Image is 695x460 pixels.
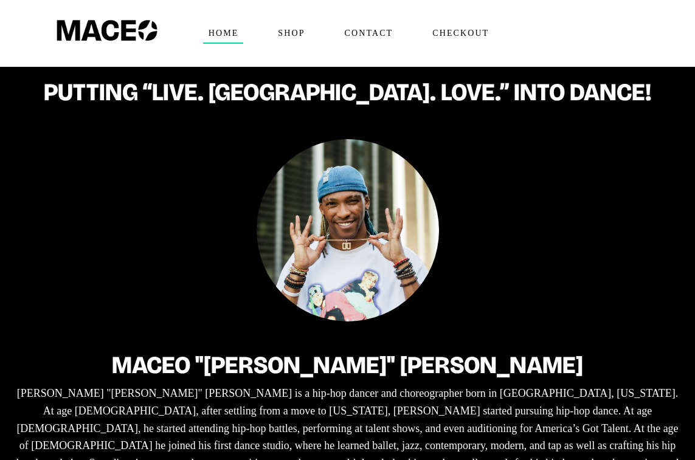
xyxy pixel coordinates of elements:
[257,139,439,321] img: Maceo Harrison
[339,24,398,43] span: Contact
[427,24,494,43] span: Checkout
[12,352,683,379] h2: Maceo "[PERSON_NAME]" [PERSON_NAME]
[203,24,244,43] span: Home
[272,24,309,43] span: Shop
